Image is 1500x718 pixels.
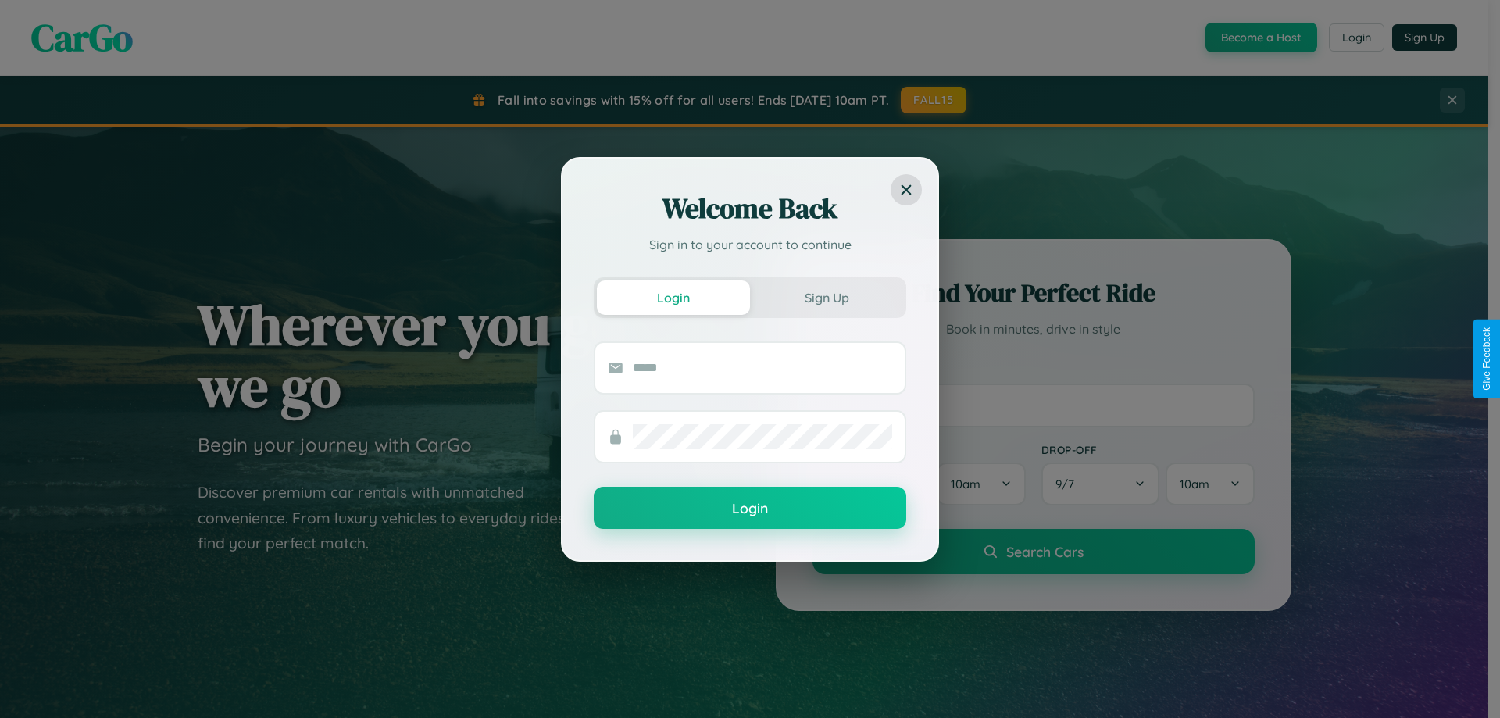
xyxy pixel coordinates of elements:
[594,487,906,529] button: Login
[597,280,750,315] button: Login
[750,280,903,315] button: Sign Up
[1481,327,1492,391] div: Give Feedback
[594,235,906,254] p: Sign in to your account to continue
[594,190,906,227] h2: Welcome Back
